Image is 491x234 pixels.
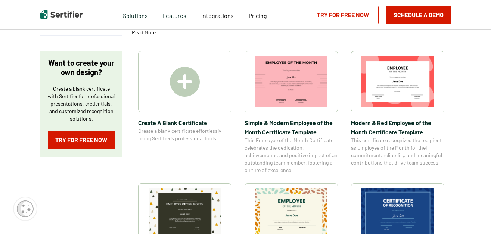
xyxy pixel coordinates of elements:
[123,10,148,19] span: Solutions
[454,198,491,234] div: Widget de chat
[245,118,338,137] span: Simple & Modern Employee of the Month Certificate Template
[249,10,267,19] a: Pricing
[138,127,231,142] span: Create a blank certificate effortlessly using Sertifier’s professional tools.
[255,56,327,107] img: Simple & Modern Employee of the Month Certificate Template
[170,67,200,97] img: Create A Blank Certificate
[138,118,231,127] span: Create A Blank Certificate
[132,29,156,36] p: Read More
[308,6,379,24] a: Try for Free Now
[201,10,234,19] a: Integrations
[351,51,444,174] a: Modern & Red Employee of the Month Certificate TemplateModern & Red Employee of the Month Certifi...
[249,12,267,19] span: Pricing
[201,12,234,19] span: Integrations
[245,51,338,174] a: Simple & Modern Employee of the Month Certificate TemplateSimple & Modern Employee of the Month C...
[48,85,115,122] p: Create a blank certificate with Sertifier for professional presentations, credentials, and custom...
[48,131,115,149] a: Try for Free Now
[351,118,444,137] span: Modern & Red Employee of the Month Certificate Template
[361,56,434,107] img: Modern & Red Employee of the Month Certificate Template
[351,137,444,166] span: This certificate recognizes the recipient as Employee of the Month for their commitment, reliabil...
[245,137,338,174] span: This Employee of the Month Certificate celebrates the dedication, achievements, and positive impa...
[48,58,115,77] p: Want to create your own design?
[17,200,34,217] img: Cookie Popup Icon
[454,198,491,234] iframe: Chat Widget
[386,6,451,24] button: Schedule a Demo
[40,10,83,19] img: Sertifier | Digital Credentialing Platform
[163,10,186,19] span: Features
